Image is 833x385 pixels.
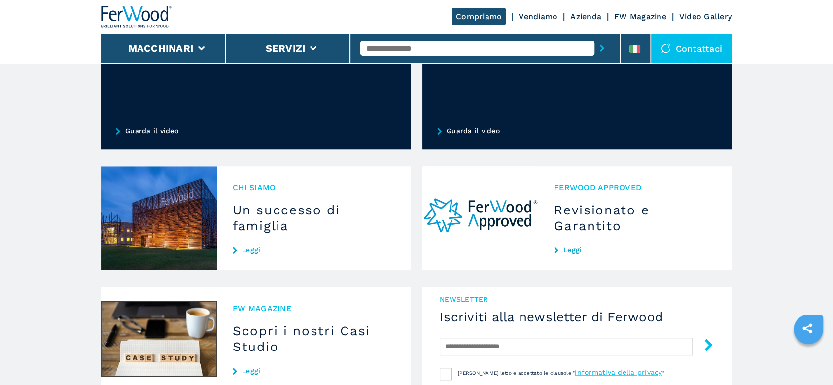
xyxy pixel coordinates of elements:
[101,166,217,270] img: Un successo di famiglia
[662,370,664,376] span: "
[440,309,715,325] h4: Iscriviti alla newsletter di Ferwood
[233,202,395,234] h3: Un successo di famiglia
[614,12,666,21] a: FW Magazine
[594,37,610,60] button: submit-button
[233,246,395,254] a: Leggi
[101,6,172,28] img: Ferwood
[440,294,715,304] span: NEWSLETTER
[265,42,305,54] button: Servizi
[422,166,538,270] img: Revisionato e Garantito
[452,8,506,25] a: Compriamo
[554,182,716,193] span: Ferwood Approved
[570,12,601,21] a: Azienda
[233,182,395,193] span: Chi siamo
[795,316,820,341] a: sharethis
[519,12,557,21] a: Vendiamo
[661,43,671,53] img: Contattaci
[233,323,395,354] h3: Scopri i nostri Casi Studio
[233,303,395,314] span: FW MAGAZINE
[458,370,575,376] span: [PERSON_NAME] letto e accettato le clausole "
[422,112,732,149] a: Guarda il video
[693,335,715,358] button: submit-button
[679,12,732,21] a: Video Gallery
[101,112,411,149] a: Guarda il video
[575,368,662,376] a: informativa della privacy
[554,202,716,234] h3: Revisionato e Garantito
[791,341,826,378] iframe: Chat
[233,367,395,375] a: Leggi
[554,246,716,254] a: Leggi
[128,42,194,54] button: Macchinari
[651,34,732,63] div: Contattaci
